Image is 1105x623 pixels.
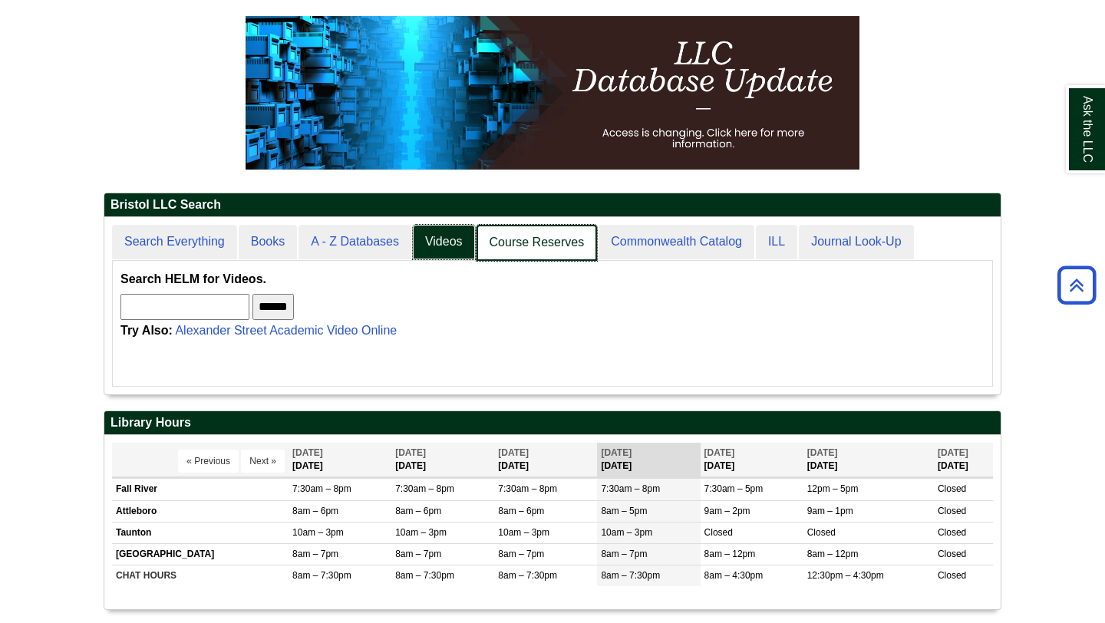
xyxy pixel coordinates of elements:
[395,570,454,581] span: 8am – 7:30pm
[799,225,913,259] a: Journal Look-Up
[601,549,647,559] span: 8am – 7pm
[292,549,338,559] span: 8am – 7pm
[498,527,549,538] span: 10am – 3pm
[178,450,239,473] button: « Previous
[477,225,598,261] a: Course Reserves
[807,483,859,494] span: 12pm – 5pm
[704,506,750,516] span: 9am – 2pm
[601,447,632,458] span: [DATE]
[391,443,494,477] th: [DATE]
[756,225,797,259] a: ILL
[704,549,756,559] span: 8am – 12pm
[395,447,426,458] span: [DATE]
[292,506,338,516] span: 8am – 6pm
[601,570,660,581] span: 8am – 7:30pm
[498,549,544,559] span: 8am – 7pm
[175,324,397,337] a: Alexander Street Academic Video Online
[292,570,351,581] span: 8am – 7:30pm
[807,527,836,538] span: Closed
[112,479,289,500] td: Fall River
[803,443,934,477] th: [DATE]
[498,447,529,458] span: [DATE]
[938,527,966,538] span: Closed
[395,549,441,559] span: 8am – 7pm
[395,506,441,516] span: 8am – 6pm
[704,447,735,458] span: [DATE]
[807,570,884,581] span: 12:30pm – 4:30pm
[498,483,557,494] span: 7:30am – 8pm
[934,443,993,477] th: [DATE]
[292,483,351,494] span: 7:30am – 8pm
[239,225,297,259] a: Books
[601,483,660,494] span: 7:30am – 8pm
[112,565,289,586] td: CHAT HOURS
[112,225,237,259] a: Search Everything
[601,506,647,516] span: 8am – 5pm
[601,527,652,538] span: 10am – 3pm
[597,443,700,477] th: [DATE]
[246,16,859,170] img: HTML tutorial
[807,549,859,559] span: 8am – 12pm
[938,549,966,559] span: Closed
[704,483,764,494] span: 7:30am – 5pm
[498,506,544,516] span: 8am – 6pm
[938,483,966,494] span: Closed
[395,483,454,494] span: 7:30am – 8pm
[112,522,289,543] td: Taunton
[241,450,285,473] button: Next »
[938,506,966,516] span: Closed
[938,447,968,458] span: [DATE]
[494,443,597,477] th: [DATE]
[498,570,557,581] span: 8am – 7:30pm
[120,269,266,290] label: Search HELM for Videos.
[704,527,733,538] span: Closed
[120,324,173,337] strong: Try Also:
[807,506,853,516] span: 9am – 1pm
[299,225,411,259] a: A - Z Databases
[701,443,803,477] th: [DATE]
[413,225,475,259] a: Videos
[112,543,289,565] td: [GEOGRAPHIC_DATA]
[395,527,447,538] span: 10am – 3pm
[104,411,1001,435] h2: Library Hours
[938,570,966,581] span: Closed
[289,443,391,477] th: [DATE]
[599,225,754,259] a: Commonwealth Catalog
[292,527,344,538] span: 10am – 3pm
[112,500,289,522] td: Attleboro
[1052,275,1101,295] a: Back to Top
[807,447,838,458] span: [DATE]
[292,447,323,458] span: [DATE]
[704,570,764,581] span: 8am – 4:30pm
[104,193,1001,217] h2: Bristol LLC Search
